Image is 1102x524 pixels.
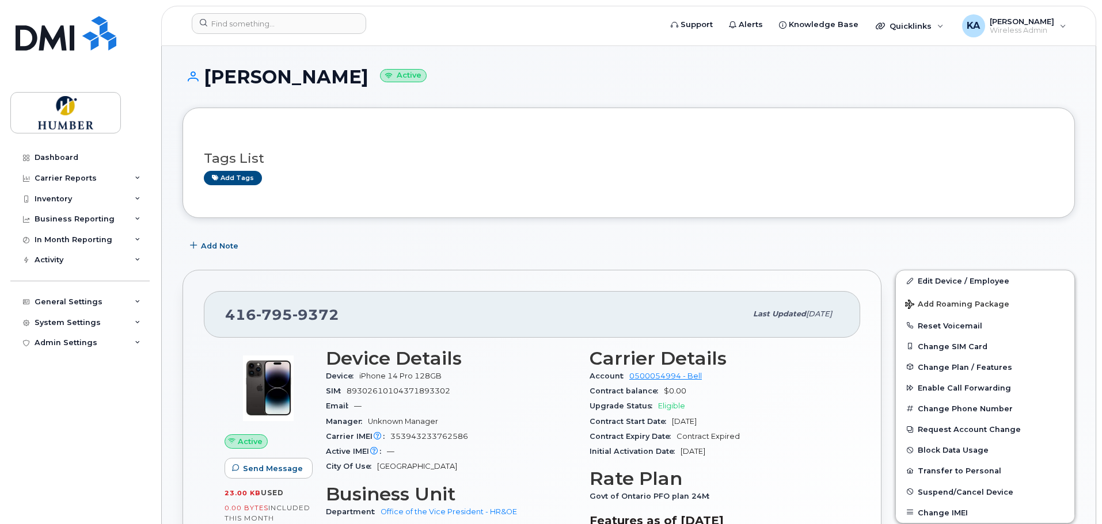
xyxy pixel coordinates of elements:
[326,462,377,471] span: City Of Use
[326,507,381,516] span: Department
[590,387,664,395] span: Contract balance
[204,151,1054,166] h3: Tags List
[918,487,1013,496] span: Suspend/Cancel Device
[183,235,248,256] button: Add Note
[896,460,1074,481] button: Transfer to Personal
[896,398,1074,419] button: Change Phone Number
[806,309,832,318] span: [DATE]
[664,387,686,395] span: $0.00
[326,447,387,456] span: Active IMEI
[896,419,1074,439] button: Request Account Change
[326,484,576,504] h3: Business Unit
[590,492,715,500] span: Govt of Ontario PFO plan 24M
[677,432,740,441] span: Contract Expired
[225,306,339,323] span: 416
[896,336,1074,357] button: Change SIM Card
[590,348,839,369] h3: Carrier Details
[256,306,292,323] span: 795
[225,504,268,512] span: 0.00 Bytes
[896,315,1074,336] button: Reset Voicemail
[590,417,672,426] span: Contract Start Date
[918,384,1011,392] span: Enable Call Forwarding
[896,357,1074,377] button: Change Plan / Features
[896,377,1074,398] button: Enable Call Forwarding
[658,401,685,410] span: Eligible
[590,372,629,380] span: Account
[225,503,310,522] span: included this month
[326,432,390,441] span: Carrier IMEI
[368,417,438,426] span: Unknown Manager
[225,489,261,497] span: 23.00 KB
[390,432,468,441] span: 353943233762586
[681,447,705,456] span: [DATE]
[672,417,697,426] span: [DATE]
[896,481,1074,502] button: Suspend/Cancel Device
[896,439,1074,460] button: Block Data Usage
[905,300,1009,311] span: Add Roaming Package
[387,447,394,456] span: —
[234,354,303,423] img: image20231002-3703462-11aim6e.jpeg
[896,292,1074,315] button: Add Roaming Package
[201,240,238,251] span: Add Note
[292,306,339,323] span: 9372
[326,372,359,380] span: Device
[896,502,1074,523] button: Change IMEI
[590,432,677,441] span: Contract Expiry Date
[380,69,427,82] small: Active
[753,309,806,318] span: Last updated
[225,458,313,479] button: Send Message
[381,507,517,516] a: Office of the Vice President - HR&OE
[326,387,347,395] span: SIM
[359,372,442,380] span: iPhone 14 Pro 128GB
[204,171,262,185] a: Add tags
[261,488,284,497] span: used
[326,417,368,426] span: Manager
[326,348,576,369] h3: Device Details
[377,462,457,471] span: [GEOGRAPHIC_DATA]
[629,372,702,380] a: 0500054994 - Bell
[590,468,839,489] h3: Rate Plan
[590,401,658,410] span: Upgrade Status
[896,270,1074,291] a: Edit Device / Employee
[354,401,362,410] span: —
[918,362,1012,371] span: Change Plan / Features
[347,387,450,395] span: 89302610104371893302
[326,401,354,410] span: Email
[243,463,303,474] span: Send Message
[590,447,681,456] span: Initial Activation Date
[183,67,1075,87] h1: [PERSON_NAME]
[238,436,263,447] span: Active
